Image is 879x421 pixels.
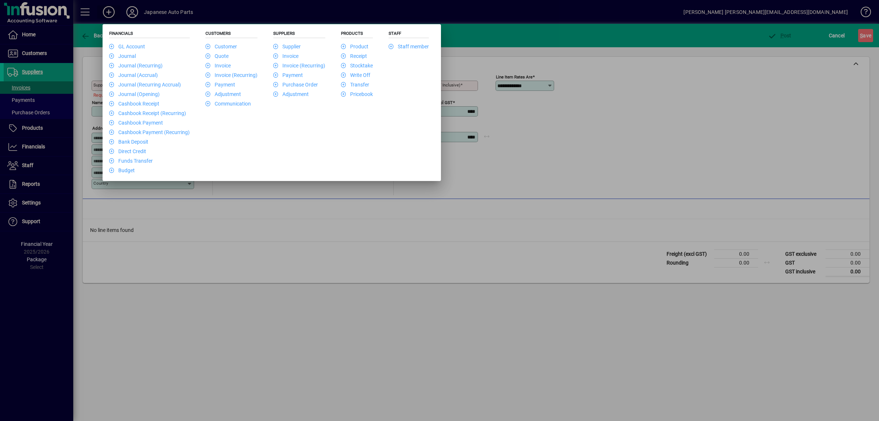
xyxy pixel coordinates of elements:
[273,53,298,59] a: Invoice
[389,44,429,49] a: Staff member
[205,44,237,49] a: Customer
[341,91,373,97] a: Pricebook
[109,167,135,173] a: Budget
[389,31,429,38] h5: Staff
[109,72,158,78] a: Journal (Accrual)
[109,63,163,69] a: Journal (Recurring)
[205,63,231,69] a: Invoice
[273,63,325,69] a: Invoice (Recurring)
[109,158,153,164] a: Funds Transfer
[273,91,309,97] a: Adjustment
[109,139,148,145] a: Bank Deposit
[109,101,159,107] a: Cashbook Receipt
[341,63,373,69] a: Stocktake
[341,31,373,38] h5: Products
[109,82,181,88] a: Journal (Recurring Accrual)
[109,148,146,154] a: Direct Credit
[273,72,303,78] a: Payment
[341,72,370,78] a: Write Off
[273,31,325,38] h5: Suppliers
[273,44,301,49] a: Supplier
[205,91,241,97] a: Adjustment
[341,82,369,88] a: Transfer
[109,110,186,116] a: Cashbook Receipt (Recurring)
[109,91,160,97] a: Journal (Opening)
[109,129,190,135] a: Cashbook Payment (Recurring)
[109,31,190,38] h5: Financials
[273,82,318,88] a: Purchase Order
[109,120,163,126] a: Cashbook Payment
[341,53,367,59] a: Receipt
[205,53,229,59] a: Quote
[205,72,257,78] a: Invoice (Recurring)
[205,82,235,88] a: Payment
[205,31,257,38] h5: Customers
[205,101,251,107] a: Communication
[109,44,145,49] a: GL Account
[341,44,368,49] a: Product
[109,53,136,59] a: Journal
